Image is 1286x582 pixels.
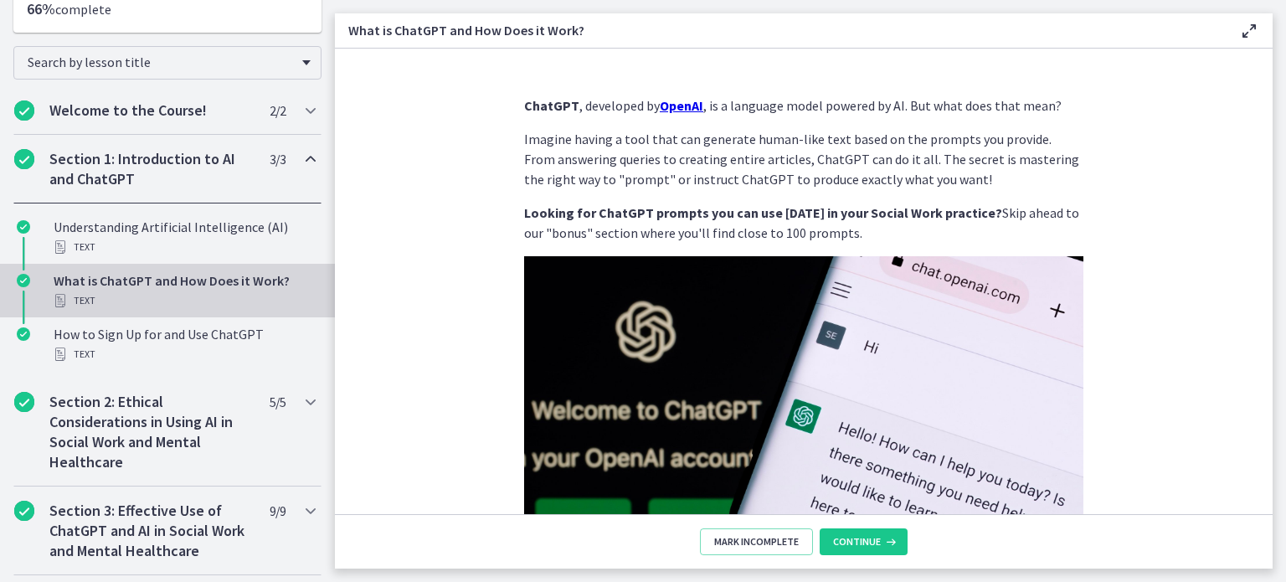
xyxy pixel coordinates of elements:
span: Search by lesson title [28,54,294,70]
i: Completed [14,149,34,169]
h2: Section 3: Effective Use of ChatGPT and AI in Social Work and Mental Healthcare [49,501,254,561]
h2: Section 1: Introduction to AI and ChatGPT [49,149,254,189]
img: 1687710248919.jpg [524,256,1083,571]
div: How to Sign Up for and Use ChatGPT [54,324,315,364]
i: Completed [17,220,30,234]
div: Search by lesson title [13,46,321,80]
div: What is ChatGPT and How Does it Work? [54,270,315,311]
i: Completed [14,100,34,121]
p: Skip ahead to our "bonus" section where you'll find close to 100 prompts. [524,203,1083,243]
h2: Welcome to the Course! [49,100,254,121]
p: , developed by , is a language model powered by AI. But what does that mean? [524,95,1083,116]
div: Text [54,291,315,311]
i: Completed [14,392,34,412]
h3: What is ChatGPT and How Does it Work? [348,20,1212,40]
span: 9 / 9 [270,501,285,521]
i: Completed [14,501,34,521]
button: Continue [820,528,908,555]
span: 3 / 3 [270,149,285,169]
span: Continue [833,535,881,549]
span: Mark Incomplete [714,535,799,549]
strong: Looking for ChatGPT prompts you can use [DATE] in your Social Work practice? [524,204,1002,221]
i: Completed [17,274,30,287]
div: Text [54,237,315,257]
p: Imagine having a tool that can generate human-like text based on the prompts you provide. From an... [524,129,1083,189]
span: 5 / 5 [270,392,285,412]
div: Understanding Artificial Intelligence (AI) [54,217,315,257]
span: 2 / 2 [270,100,285,121]
h2: Section 2: Ethical Considerations in Using AI in Social Work and Mental Healthcare [49,392,254,472]
i: Completed [17,327,30,341]
a: OpenAI [660,97,703,114]
strong: ChatGPT [524,97,579,114]
button: Mark Incomplete [700,528,813,555]
div: Text [54,344,315,364]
